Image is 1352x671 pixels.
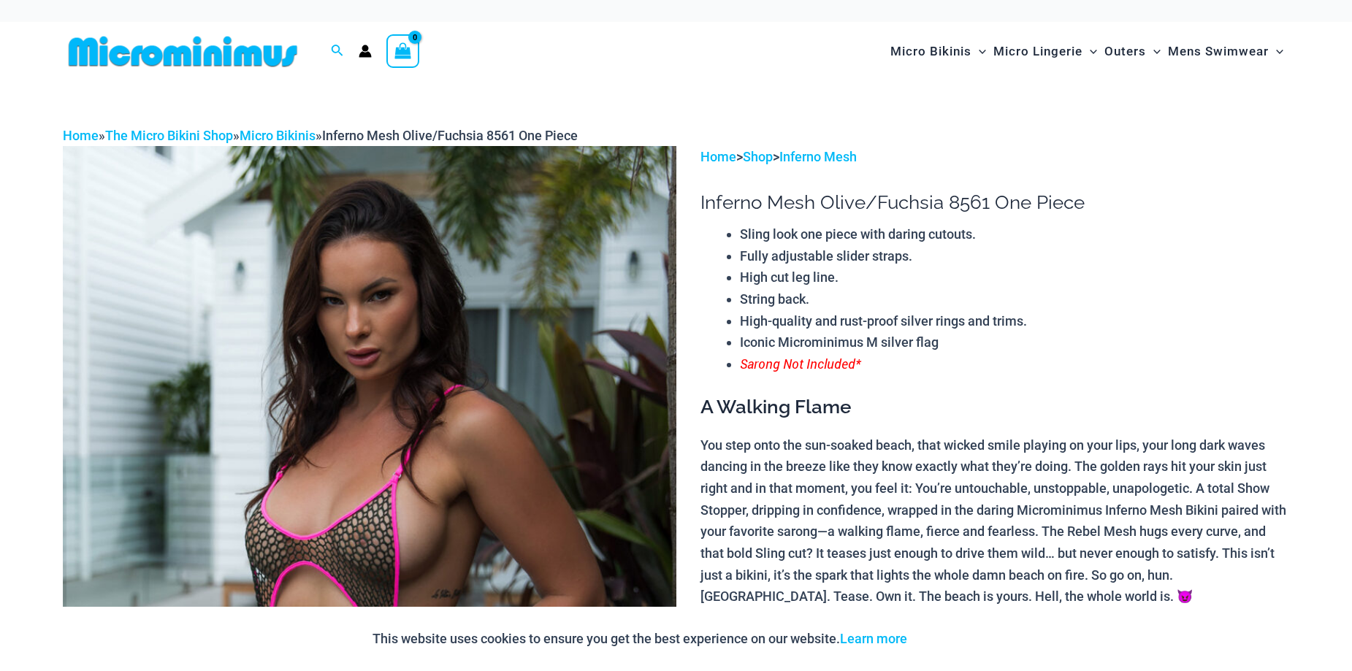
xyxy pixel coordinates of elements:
span: Micro Lingerie [993,33,1082,70]
li: High cut leg line. [740,267,1289,288]
h3: A Walking Flame [700,395,1289,420]
li: Iconic Microminimus M silver flag [740,331,1289,353]
h1: Inferno Mesh Olive/Fuchsia 8561 One Piece [700,191,1289,214]
a: Search icon link [331,42,344,61]
a: View Shopping Cart, empty [386,34,420,68]
a: Home [700,149,736,164]
p: > > [700,146,1289,168]
a: Micro LingerieMenu ToggleMenu Toggle [990,29,1101,74]
button: Accept [918,621,980,656]
li: Fully adjustable slider straps. [740,245,1289,267]
span: Menu Toggle [1082,33,1097,70]
a: Shop [743,149,773,164]
span: Mens Swimwear [1168,33,1269,70]
span: Menu Toggle [1269,33,1283,70]
span: Menu Toggle [971,33,986,70]
a: Micro Bikinis [240,128,316,143]
li: String back. [740,288,1289,310]
a: OutersMenu ToggleMenu Toggle [1101,29,1164,74]
span: Menu Toggle [1146,33,1161,70]
span: Outers [1104,33,1146,70]
p: You step onto the sun-soaked beach, that wicked smile playing on your lips, your long dark waves ... [700,434,1289,608]
span: Micro Bikinis [890,33,971,70]
span: » » » [63,128,578,143]
a: Micro BikinisMenu ToggleMenu Toggle [887,29,990,74]
a: Inferno Mesh [779,149,857,164]
img: MM SHOP LOGO FLAT [63,35,303,68]
a: Home [63,128,99,143]
a: Learn more [840,631,907,646]
span: Sarong Not Included* [740,355,860,372]
nav: Site Navigation [885,27,1290,76]
p: This website uses cookies to ensure you get the best experience on our website. [373,628,907,650]
a: Account icon link [359,45,372,58]
a: Mens SwimwearMenu ToggleMenu Toggle [1164,29,1287,74]
li: Sling look one piece with daring cutouts. [740,223,1289,245]
a: The Micro Bikini Shop [105,128,233,143]
span: Inferno Mesh Olive/Fuchsia 8561 One Piece [322,128,578,143]
li: High-quality and rust-proof silver rings and trims. [740,310,1289,332]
